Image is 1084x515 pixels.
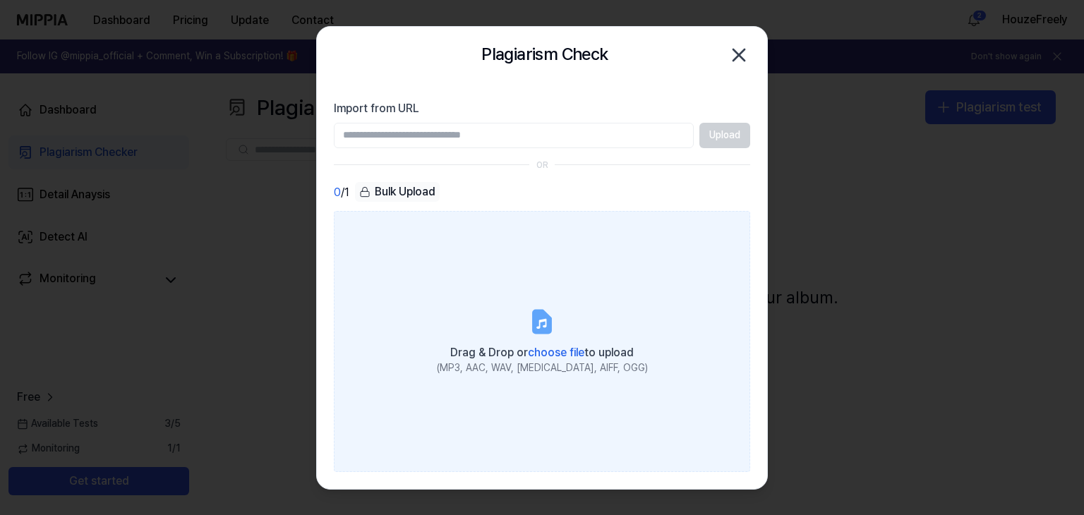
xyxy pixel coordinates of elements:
div: (MP3, AAC, WAV, [MEDICAL_DATA], AIFF, OGG) [437,361,648,375]
span: choose file [528,346,584,359]
div: OR [536,159,548,171]
button: Bulk Upload [355,182,440,202]
span: Drag & Drop or to upload [450,346,634,359]
label: Import from URL [334,100,750,117]
div: / 1 [334,182,349,202]
h2: Plagiarism Check [481,41,608,68]
span: 0 [334,184,341,201]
